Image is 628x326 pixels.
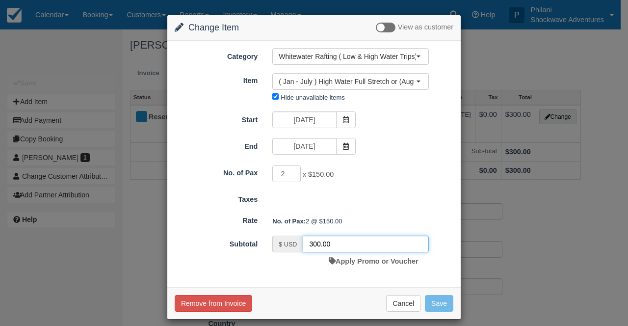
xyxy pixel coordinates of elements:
[329,257,418,265] a: Apply Promo or Voucher
[386,295,420,312] button: Cancel
[279,52,416,61] span: Whitewater Rafting ( Low & High Water Trips)
[175,295,252,312] button: Remove from Invoice
[167,191,265,205] label: Taxes
[279,241,297,248] small: $ USD
[167,138,265,152] label: End
[167,236,265,249] label: Subtotal
[272,73,429,90] button: ( Jan - July ) High Water Full Stretch or (Aug - Dec) Low Water Full Stretch Rafting
[272,48,429,65] button: Whitewater Rafting ( Low & High Water Trips)
[167,72,265,86] label: Item
[167,164,265,178] label: No. of Pax
[272,165,301,182] input: No. of Pax
[425,295,453,312] button: Save
[279,77,416,86] span: ( Jan - July ) High Water Full Stretch or (Aug - Dec) Low Water Full Stretch Rafting
[167,48,265,62] label: Category
[281,94,344,101] label: Hide unavailable items
[303,171,334,179] span: x $150.00
[272,217,306,225] strong: No. of Pax
[265,213,461,229] div: 2 @ $150.00
[167,111,265,125] label: Start
[167,212,265,226] label: Rate
[188,23,239,32] span: Change Item
[398,24,453,31] span: View as customer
